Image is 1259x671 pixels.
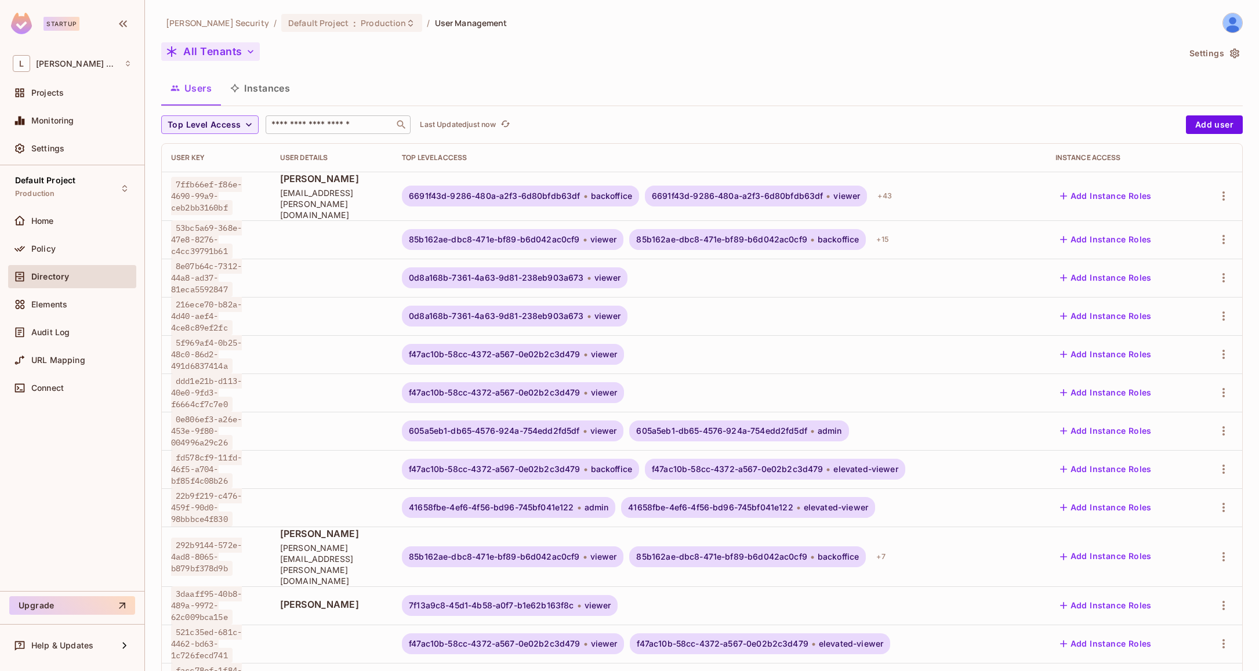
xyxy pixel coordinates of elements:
img: Omri Iluz [1223,13,1242,32]
span: Settings [31,144,64,153]
span: viewer [594,311,621,321]
li: / [274,17,277,28]
span: 0d8a168b-7361-4a63-9d81-238eb903a673 [409,311,583,321]
button: Instances [221,74,299,103]
button: Add Instance Roles [1055,383,1156,402]
span: 85b162ae-dbc8-471e-bf89-b6d042ac0cf9 [636,235,807,244]
button: Add Instance Roles [1055,187,1156,205]
span: Click to refresh data [496,118,512,132]
span: f47ac10b-58cc-4372-a567-0e02b2c3d479 [409,388,580,397]
span: 521c35ed-681c-4462-bd63-1c726fecd741 [171,625,242,663]
div: + 43 [873,187,896,205]
span: 292b9144-572e-4ad8-8065-b879bf378d9b [171,538,242,576]
div: + 15 [872,230,893,249]
div: Top Level Access [402,153,1036,162]
span: elevated-viewer [819,639,883,648]
span: Connect [31,383,64,393]
span: f47ac10b-58cc-4372-a567-0e02b2c3d479 [409,639,580,648]
button: Add Instance Roles [1055,422,1156,440]
span: viewer [833,191,860,201]
span: backoffice [818,552,859,561]
button: Settings [1185,44,1243,63]
div: Instance Access [1055,153,1187,162]
button: Add Instance Roles [1055,345,1156,364]
button: Upgrade [9,596,135,615]
span: Workspace: Lumia Security [36,59,118,68]
span: elevated-viewer [833,465,898,474]
button: Add Instance Roles [1055,230,1156,249]
button: Add Instance Roles [1055,547,1156,566]
span: 6691f43d-9286-480a-a2f3-6d80bfdb63df [652,191,823,201]
span: Top Level Access [168,118,241,132]
span: L [13,55,30,72]
span: 0e806ef3-a26e-453e-9f80-004996a29c26 [171,412,242,450]
span: Production [15,189,55,198]
button: Add Instance Roles [1055,498,1156,517]
span: [PERSON_NAME][EMAIL_ADDRESS][PERSON_NAME][DOMAIN_NAME] [280,542,383,586]
p: Last Updated just now [420,120,496,129]
span: the active workspace [166,17,269,28]
div: + 7 [872,547,890,566]
span: backoffice [591,191,633,201]
button: Users [161,74,221,103]
span: admin [585,503,609,512]
span: 6691f43d-9286-480a-a2f3-6d80bfdb63df [409,191,580,201]
span: 41658fbe-4ef6-4f56-bd96-745bf041e122 [628,503,793,512]
span: URL Mapping [31,356,85,365]
span: Production [361,17,406,28]
div: Startup [43,17,79,31]
div: User Key [171,153,262,162]
span: 3daaff95-40b8-489a-9972-62c009bca15e [171,586,242,625]
span: backoffice [818,235,859,244]
span: Monitoring [31,116,74,125]
button: Add Instance Roles [1055,460,1156,478]
span: ddd1e21b-d113-40e0-9fd3-f6664cf7c7e0 [171,373,242,412]
span: viewer [591,350,618,359]
span: f47ac10b-58cc-4372-a567-0e02b2c3d479 [409,465,580,474]
span: refresh [500,119,510,130]
span: User Management [435,17,507,28]
span: 8e07b64c-7312-44a8-ad37-81eca5592847 [171,259,242,297]
span: Projects [31,88,64,97]
span: viewer [591,388,618,397]
span: 85b162ae-dbc8-471e-bf89-b6d042ac0cf9 [409,235,579,244]
span: [PERSON_NAME] [280,172,383,185]
span: elevated-viewer [804,503,868,512]
span: 41658fbe-4ef6-4f56-bd96-745bf041e122 [409,503,574,512]
span: Default Project [288,17,349,28]
span: Default Project [15,176,75,185]
button: Add Instance Roles [1055,634,1156,653]
span: admin [818,426,842,436]
button: refresh [498,118,512,132]
span: Elements [31,300,67,309]
span: 7ffb66ef-f86e-4690-99a9-ceb2bb3160bf [171,177,242,215]
span: viewer [590,426,617,436]
button: Top Level Access [161,115,259,134]
span: 5f969af4-0b25-48c0-86d2-491d6837414a [171,335,242,373]
span: 7f13a9c8-45d1-4b58-a0f7-b1e62b163f8c [409,601,574,610]
span: viewer [585,601,611,610]
span: 605a5eb1-db65-4576-924a-754edd2fd5df [636,426,807,436]
span: : [353,19,357,28]
span: f47ac10b-58cc-4372-a567-0e02b2c3d479 [637,639,808,648]
span: 85b162ae-dbc8-471e-bf89-b6d042ac0cf9 [636,552,807,561]
span: Directory [31,272,69,281]
span: f47ac10b-58cc-4372-a567-0e02b2c3d479 [652,465,823,474]
span: [EMAIL_ADDRESS][PERSON_NAME][DOMAIN_NAME] [280,187,383,220]
button: Add Instance Roles [1055,307,1156,325]
span: f47ac10b-58cc-4372-a567-0e02b2c3d479 [409,350,580,359]
span: 605a5eb1-db65-4576-924a-754edd2fd5df [409,426,579,436]
img: SReyMgAAAABJRU5ErkJggg== [11,13,32,34]
div: User Details [280,153,383,162]
span: 22b9f219-c476-459f-90d0-98bbbce4f830 [171,488,242,527]
button: Add Instance Roles [1055,596,1156,615]
span: viewer [591,639,618,648]
button: Add Instance Roles [1055,269,1156,287]
span: viewer [590,552,617,561]
li: / [427,17,430,28]
span: fd578cf9-11fd-46f5-a704-bf85f4c08b26 [171,450,242,488]
span: Policy [31,244,56,253]
span: Help & Updates [31,641,93,650]
span: viewer [594,273,621,282]
button: Add user [1186,115,1243,134]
